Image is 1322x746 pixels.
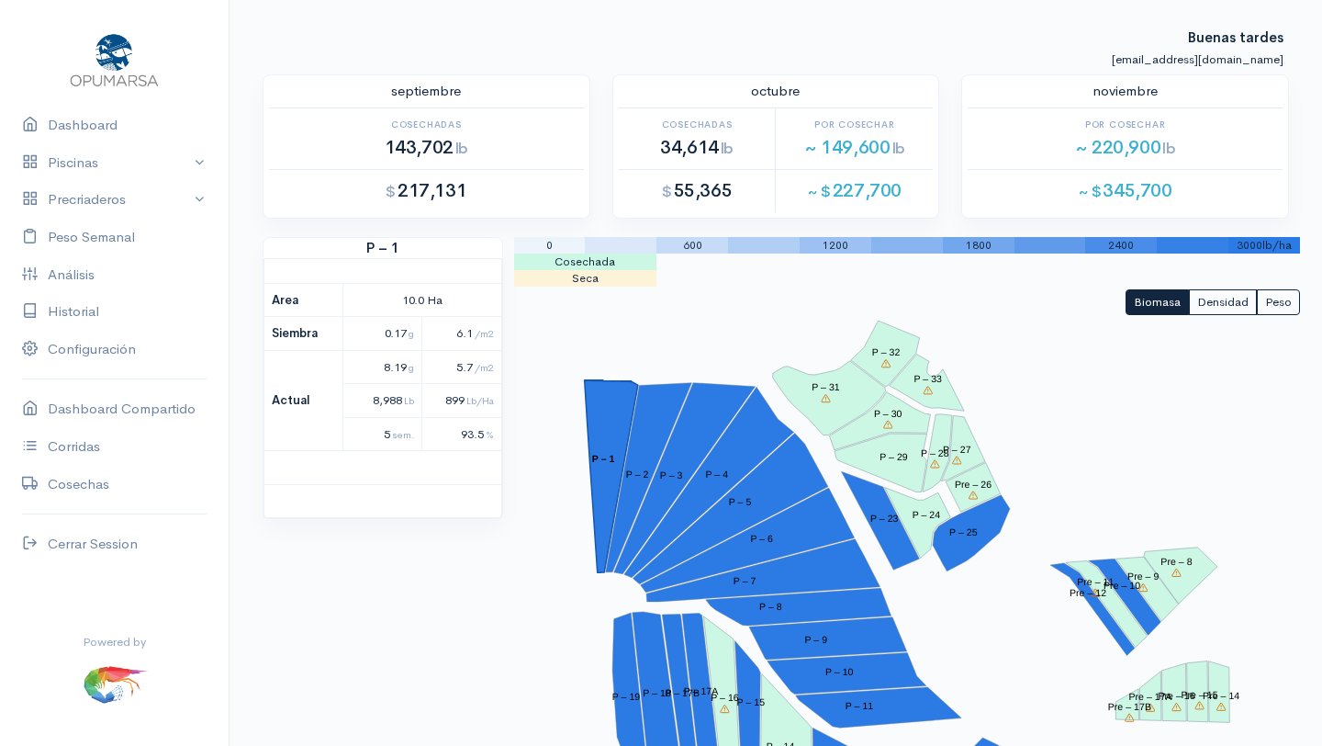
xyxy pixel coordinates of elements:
tspan: P – 24 [912,510,940,521]
span: ~ $ [808,182,831,201]
button: Densidad [1189,289,1257,316]
tspan: P – 31 [812,382,840,393]
tspan: P – 9 [804,634,827,645]
span: lb [721,139,734,158]
span: Lb [404,394,414,407]
tspan: P – 25 [949,526,978,537]
span: $ [662,182,672,201]
span: % [486,428,494,441]
span: $ [386,182,396,201]
tspan: P – 2 [625,469,648,480]
span: lb/ha [1262,238,1292,253]
span: 217,131 [386,179,466,202]
tspan: P – 1 [591,454,614,465]
span: 34,614 [660,136,734,159]
tspan: P – 30 [874,408,902,419]
span: 227,700 [808,179,902,202]
span: 55,365 [662,179,732,202]
tspan: P – 17B [665,688,700,699]
span: g [409,327,414,340]
span: /m2 [475,361,494,374]
tspan: P – 7 [733,576,756,587]
span: Peso [1265,294,1292,310]
td: 8.19 [343,350,422,384]
span: 0 [546,238,553,253]
span: ~ 149,600 [804,136,905,159]
tspan: Pre – 10 [1104,581,1140,592]
th: Actual [264,350,343,451]
th: Area [264,283,343,317]
tspan: Pre – 17A [1128,692,1171,703]
tspan: Pre – 14 [1203,691,1239,702]
strong: P – 1 [263,238,502,259]
span: Biomasa [1134,294,1181,310]
span: sem. [392,428,414,441]
button: Biomasa [1126,289,1189,316]
span: 3000 [1237,238,1262,253]
td: 5 [343,417,422,451]
tspan: P – 27 [943,444,971,455]
tspan: Pre – 12 [1070,588,1106,599]
tspan: P – 10 [825,667,854,678]
td: 6.1 [422,317,501,351]
span: 1200 [823,238,848,253]
tspan: P – 33 [913,374,942,385]
tspan: Pre – 17B [1108,702,1151,713]
h6: Por Cosechar [968,119,1283,130]
td: 8,988 [343,384,422,418]
span: lb [455,139,468,158]
h6: Por Cosechar [776,119,933,130]
tspan: P – 16 [711,693,739,704]
img: ... [82,650,148,717]
span: lb [892,139,905,158]
tspan: P – 28 [921,447,949,458]
td: Cosechada [514,254,657,270]
tspan: Pre – 8 [1160,557,1192,568]
div: octubre [608,81,945,102]
tspan: Pre – 15 [1181,689,1217,700]
tspan: P – 4 [705,469,728,480]
small: [EMAIL_ADDRESS][DOMAIN_NAME] [1112,51,1283,67]
span: /m2 [475,327,494,340]
tspan: P – 29 [879,452,908,463]
span: Lb/Ha [466,394,494,407]
tspan: P – 23 [870,514,899,525]
span: 600 [683,238,702,253]
td: 5.7 [422,350,501,384]
strong: Buenas tardes [1188,10,1283,46]
tspan: P – 17A [683,686,718,697]
span: 1800 [966,238,991,253]
tspan: Pre – 26 [955,479,991,490]
span: 345,700 [1079,179,1172,202]
tspan: P – 32 [872,347,901,358]
td: 0.17 [343,317,422,351]
td: 899 [422,384,501,418]
th: Siembra [264,317,343,351]
td: 93.5 [422,417,501,451]
span: 143,702 [385,136,468,159]
h6: Cosechadas [619,119,776,130]
td: 10.0 Ha [343,283,501,317]
tspan: P – 8 [759,602,782,613]
tspan: P – 19 [611,692,640,703]
tspan: P – 6 [750,534,773,545]
tspan: P – 18 [643,688,671,699]
tspan: Pre – 9 [1127,571,1159,582]
tspan: P – 5 [728,497,751,508]
span: 2400 [1108,238,1134,253]
tspan: Pre – 16 [1158,691,1194,702]
button: Peso [1257,289,1300,316]
tspan: P – 11 [845,701,873,712]
span: Densidad [1197,294,1249,310]
img: Opumarsa [66,29,162,88]
span: ~ 220,900 [1075,136,1176,159]
h6: Cosechadas [269,119,584,130]
td: Seca [514,270,657,287]
tspan: Pre – 11 [1077,577,1114,588]
span: lb [1162,139,1175,158]
div: septiembre [258,81,595,102]
tspan: P – 15 [736,697,765,708]
span: ~ $ [1079,182,1102,201]
tspan: P – 3 [659,470,682,481]
span: g [409,361,414,374]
